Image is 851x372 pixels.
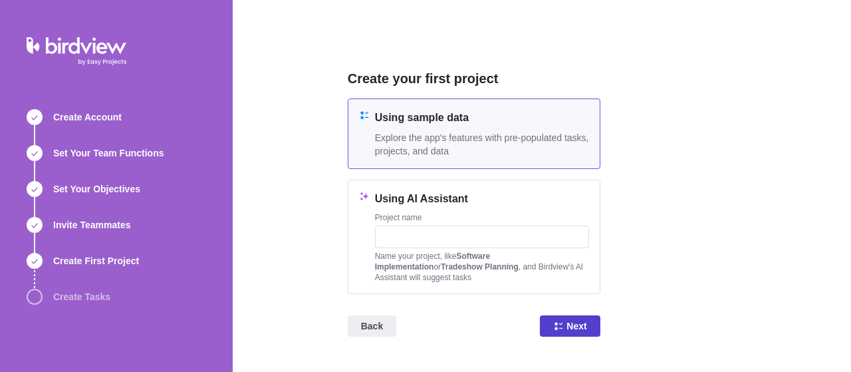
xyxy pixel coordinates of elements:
[348,315,396,337] span: Back
[375,251,589,283] div: Name your project, like or , and Birdview's Al Assistant will suggest tasks
[375,131,589,158] span: Explore the app's features with pre-populated tasks, projects, and data
[566,318,586,334] span: Next
[348,69,600,88] h2: Create your first project
[375,191,589,207] h4: Using AI Assistant
[375,212,589,226] div: Project name
[53,290,110,303] span: Create Tasks
[53,182,140,196] span: Set Your Objectives
[441,262,519,272] b: Tradeshow Planning
[540,315,600,337] span: Next
[375,110,589,126] h4: Using sample data
[53,146,164,160] span: Set Your Team Functions
[53,110,122,124] span: Create Account
[53,218,130,232] span: Invite Teammates
[53,254,139,268] span: Create First Project
[361,318,383,334] span: Back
